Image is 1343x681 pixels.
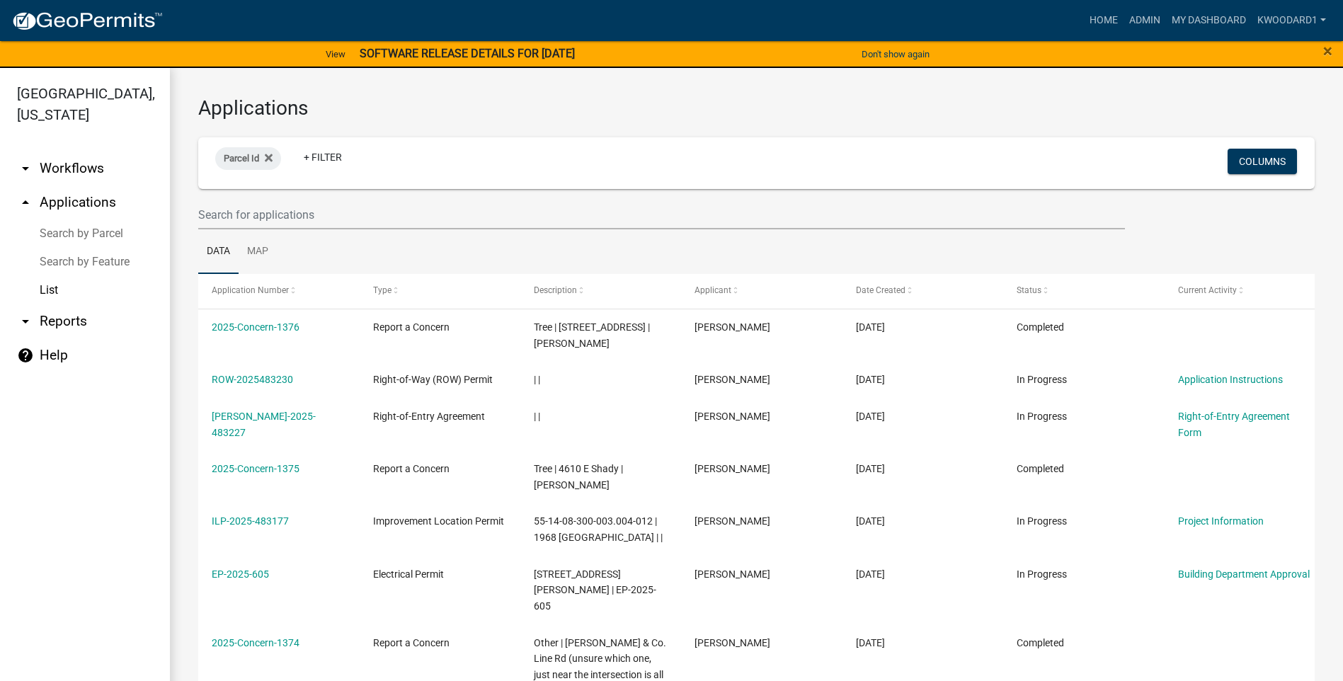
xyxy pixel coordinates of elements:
span: Type [373,285,392,295]
span: Electrical Permit [373,568,444,580]
span: Date Created [856,285,905,295]
span: Completed [1017,321,1064,333]
a: Home [1084,7,1124,34]
datatable-header-cell: Status [1003,274,1164,308]
span: Kyle Raley [695,411,770,422]
strong: SOFTWARE RELEASE DETAILS FOR [DATE] [360,47,575,60]
span: Applicant [695,285,731,295]
a: Building Department Approval [1178,568,1310,580]
i: help [17,347,34,364]
span: In Progress [1017,568,1067,580]
a: 2025-Concern-1374 [212,637,299,648]
a: [PERSON_NAME]-2025-483227 [212,411,316,438]
a: My Dashboard [1166,7,1252,34]
span: In Progress [1017,515,1067,527]
i: arrow_drop_down [17,160,34,177]
i: arrow_drop_up [17,194,34,211]
datatable-header-cell: Type [359,274,520,308]
a: Project Information [1178,515,1264,527]
i: arrow_drop_down [17,313,34,330]
a: EP-2025-605 [212,568,269,580]
a: View [320,42,351,66]
a: ROW-2025483230 [212,374,293,385]
span: 09/24/2025 [856,637,885,648]
span: Tree | 1220 S Shore Dr. | Martha Pottorff [534,321,650,349]
datatable-header-cell: Date Created [842,274,1003,308]
a: Right-of-Entry Agreement Form [1178,411,1290,438]
span: 09/24/2025 [856,321,885,333]
span: Application Number [212,285,289,295]
span: Charlie Wilson [695,637,770,648]
a: Map [239,229,277,275]
datatable-header-cell: Applicant [681,274,842,308]
span: JIM ZOELLNER [695,515,770,527]
span: William Walls [695,568,770,580]
button: Close [1323,42,1332,59]
span: Charlie Wilson [695,463,770,474]
h3: Applications [198,96,1315,120]
a: 2025-Concern-1376 [212,321,299,333]
span: Parcel Id [224,153,259,164]
input: Search for applications [198,200,1125,229]
a: 2025-Concern-1375 [212,463,299,474]
span: | | [534,411,540,422]
datatable-header-cell: Description [520,274,681,308]
span: Report a Concern [373,637,450,648]
span: 6320 E OLD OTTO COURT SOUTH | EP-2025-605 [534,568,656,612]
span: Right-of-Way (ROW) Permit [373,374,493,385]
span: Current Activity [1178,285,1237,295]
span: 09/24/2025 [856,463,885,474]
span: Tree | 4610 E Shady | Betty Spaulding [534,463,623,491]
span: Right-of-Entry Agreement [373,411,485,422]
span: Report a Concern [373,463,450,474]
button: Don't show again [856,42,935,66]
span: Report a Concern [373,321,450,333]
span: Kyle Raley [695,374,770,385]
a: kwoodard1 [1252,7,1332,34]
span: 55-14-08-300-003.004-012 | 1968 DYNASTY RIDGE RD | | [534,515,663,543]
span: Improvement Location Permit [373,515,504,527]
span: Completed [1017,637,1064,648]
span: Completed [1017,463,1064,474]
span: In Progress [1017,411,1067,422]
a: Data [198,229,239,275]
span: 09/24/2025 [856,515,885,527]
a: Application Instructions [1178,374,1283,385]
span: 09/24/2025 [856,411,885,422]
span: Status [1017,285,1041,295]
span: Description [534,285,577,295]
span: Charlie Wilson [695,321,770,333]
span: In Progress [1017,374,1067,385]
span: 09/24/2025 [856,568,885,580]
datatable-header-cell: Current Activity [1165,274,1325,308]
span: | | [534,374,540,385]
a: Admin [1124,7,1166,34]
datatable-header-cell: Application Number [198,274,359,308]
button: Columns [1228,149,1297,174]
a: + Filter [292,144,353,170]
span: × [1323,41,1332,61]
a: ILP-2025-483177 [212,515,289,527]
span: 09/24/2025 [856,374,885,385]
